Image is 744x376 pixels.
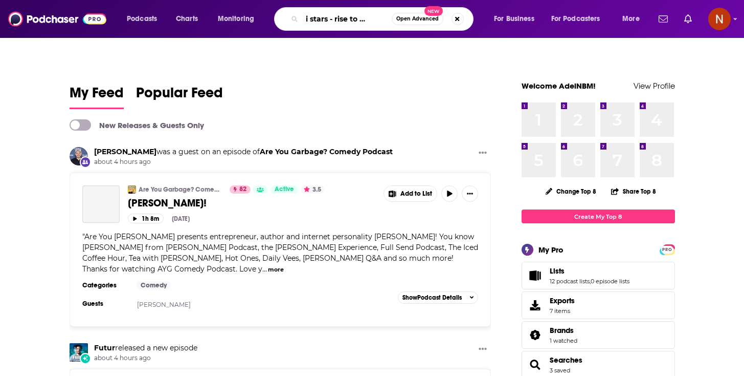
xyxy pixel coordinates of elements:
[94,147,393,157] h3: was a guest on an episode of
[462,185,478,202] button: Show More Button
[136,84,223,108] span: Popular Feed
[137,301,191,308] a: [PERSON_NAME]
[550,278,590,285] a: 12 podcast lists
[70,119,204,131] a: New Releases & Guests Only
[550,266,629,276] a: Lists
[137,281,171,289] a: Comedy
[611,181,657,201] button: Share Top 8
[392,13,443,25] button: Open AdvancedNew
[82,300,128,308] h3: Guests
[550,266,565,276] span: Lists
[239,184,246,195] span: 82
[708,8,731,30] button: Show profile menu
[80,156,91,168] div: New Appearance
[127,12,157,26] span: Podcasts
[525,358,546,372] a: Searches
[551,12,600,26] span: For Podcasters
[260,147,393,156] a: Are You Garbage? Comedy Podcast
[708,8,731,30] span: Logged in as AdelNBM
[275,184,294,195] span: Active
[475,147,491,160] button: Show More Button
[169,11,204,27] a: Charts
[398,291,479,304] button: ShowPodcast Details
[634,81,675,91] a: View Profile
[218,12,254,26] span: Monitoring
[94,147,156,156] a: Gary Vaynerchuk
[708,8,731,30] img: User Profile
[82,281,128,289] h3: Categories
[82,232,478,274] span: Are You [PERSON_NAME] presents entrepreneur, author and internet personality [PERSON_NAME]! You k...
[284,7,483,31] div: Search podcasts, credits, & more...
[270,185,298,194] a: Active
[80,353,91,364] div: New Episode
[522,210,675,223] a: Create My Top 8
[396,16,439,22] span: Open Advanced
[176,12,198,26] span: Charts
[550,296,575,305] span: Exports
[538,245,563,255] div: My Pro
[539,185,603,198] button: Change Top 8
[402,294,462,301] span: Show Podcast Details
[661,246,673,254] span: PRO
[494,12,534,26] span: For Business
[384,186,437,201] button: Show More Button
[424,6,443,16] span: New
[268,265,284,274] button: more
[70,343,88,362] img: Futur
[128,197,376,210] a: [PERSON_NAME]!
[622,12,640,26] span: More
[172,215,190,222] div: [DATE]
[128,185,136,194] img: Are You Garbage? Comedy Podcast
[591,278,629,285] a: 0 episode lists
[120,11,170,27] button: open menu
[525,298,546,312] span: Exports
[262,264,267,274] span: ...
[550,337,577,344] a: 1 watched
[70,147,88,165] img: Gary Vaynerchuk
[70,84,124,109] a: My Feed
[301,185,324,194] button: 3.5
[400,190,432,198] span: Add to List
[230,185,251,194] a: 82
[590,278,591,285] span: ,
[522,291,675,319] a: Exports
[550,326,574,335] span: Brands
[550,326,577,335] a: Brands
[94,343,197,353] h3: released a new episode
[82,232,478,274] span: "
[525,328,546,342] a: Brands
[545,11,615,27] button: open menu
[94,343,115,352] a: Futur
[661,245,673,253] a: PRO
[128,197,207,210] span: [PERSON_NAME]!
[139,185,223,194] a: Are You Garbage? Comedy Podcast
[522,321,675,349] span: Brands
[211,11,267,27] button: open menu
[680,10,696,28] a: Show notifications dropdown
[475,343,491,356] button: Show More Button
[655,10,672,28] a: Show notifications dropdown
[302,11,392,27] input: Search podcasts, credits, & more...
[522,81,596,91] a: Welcome AdelNBM!
[70,84,124,108] span: My Feed
[487,11,547,27] button: open menu
[8,9,106,29] img: Podchaser - Follow, Share and Rate Podcasts
[128,214,164,223] button: 1h 8m
[94,354,197,363] span: about 4 hours ago
[525,268,546,283] a: Lists
[94,158,393,166] span: about 4 hours ago
[522,262,675,289] span: Lists
[550,356,582,365] a: Searches
[550,307,575,315] span: 7 items
[136,84,223,109] a: Popular Feed
[550,367,570,374] a: 3 saved
[615,11,652,27] button: open menu
[82,185,120,223] a: Gary Vaynerchuk!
